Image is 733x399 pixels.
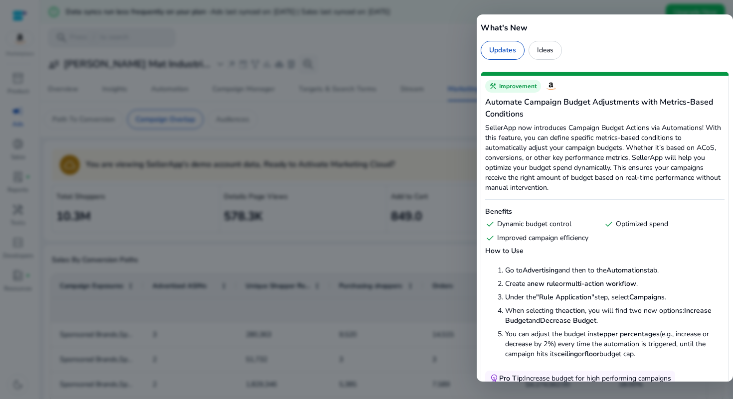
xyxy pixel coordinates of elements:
li: Go to and then to the tab. [505,266,725,275]
strong: action [565,306,585,315]
div: Optimized spend [604,219,719,229]
li: You can adjust the budget in (e.g., increase or decrease by 2%) every time the automation is trig... [505,329,725,359]
li: When selecting the , you will find two new options: and . [505,306,725,326]
span: check [604,219,614,229]
strong: Increase Budget [505,306,712,325]
h5: What's New [481,22,730,34]
span: Improvement [499,82,537,90]
li: Create a or . [505,279,725,289]
strong: Campaigns [629,292,665,302]
p: SellerApp now introduces Campaign Budget Actions via Automations! With this feature, you can defi... [485,123,725,193]
div: Dynamic budget control [485,219,600,229]
strong: Automations [606,266,647,275]
strong: "Rule Application" [536,292,594,302]
div: Ideas [529,41,562,60]
h5: Automate Campaign Budget Adjustments with Metrics-Based Conditions [485,96,725,120]
strong: Advertising [523,266,558,275]
span: Pro Tip: [499,374,524,383]
strong: Decrease Budget [540,316,596,325]
span: check [485,219,495,229]
div: Improved campaign efficiency [485,233,600,243]
strong: new rule [531,279,559,288]
img: Amazon [545,80,557,92]
span: emoji_objects [489,374,499,384]
div: Updates [481,41,525,60]
strong: floor [584,349,599,359]
h6: How to Use [485,246,725,256]
strong: multi-action workflow [565,279,636,288]
span: construction [489,82,497,90]
li: Under the step, select . [505,292,725,302]
span: check [485,233,495,243]
div: Increase budget for high performing campaigns [499,374,671,384]
h6: Benefits [485,207,725,217]
strong: ceiling [557,349,578,359]
strong: stepper percentages [593,329,660,339]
